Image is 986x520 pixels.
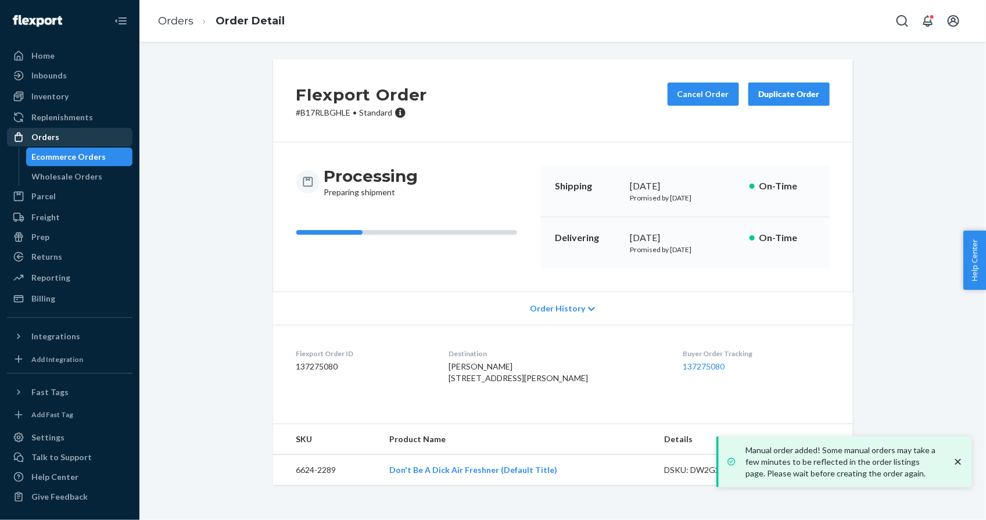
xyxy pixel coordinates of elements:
[31,211,60,223] div: Freight
[296,361,431,372] dd: 137275080
[380,424,655,455] th: Product Name
[530,303,585,314] span: Order History
[31,112,93,123] div: Replenishments
[759,231,816,245] p: On-Time
[389,465,557,475] a: Don't Be A Dick Air Freshner (Default Title)
[555,180,621,193] p: Shipping
[216,15,285,27] a: Order Detail
[7,87,132,106] a: Inventory
[449,361,588,383] span: [PERSON_NAME] [STREET_ADDRESS][PERSON_NAME]
[952,456,964,468] svg: close toast
[7,289,132,308] a: Billing
[31,451,92,463] div: Talk to Support
[109,9,132,33] button: Close Navigation
[296,107,428,119] p: # B17RLBGHLE
[7,268,132,287] a: Reporting
[360,107,393,117] span: Standard
[7,327,132,346] button: Integrations
[296,83,428,107] h2: Flexport Order
[31,50,55,62] div: Home
[32,171,103,182] div: Wholesale Orders
[7,428,132,447] a: Settings
[555,231,621,245] p: Delivering
[683,361,725,371] a: 137275080
[31,191,56,202] div: Parcel
[7,208,132,227] a: Freight
[31,471,78,483] div: Help Center
[7,248,132,266] a: Returns
[26,148,133,166] a: Ecommerce Orders
[353,107,357,117] span: •
[7,228,132,246] a: Prep
[7,350,132,368] a: Add Integration
[630,193,740,203] p: Promised by [DATE]
[449,349,665,358] dt: Destination
[7,448,132,467] a: Talk to Support
[32,151,106,163] div: Ecommerce Orders
[13,15,62,27] img: Flexport logo
[655,424,783,455] th: Details
[7,66,132,85] a: Inbounds
[942,9,965,33] button: Open account menu
[7,187,132,206] a: Parcel
[630,180,740,193] div: [DATE]
[296,349,431,358] dt: Flexport Order ID
[630,231,740,245] div: [DATE]
[273,455,380,486] td: 6624-2289
[7,487,132,506] button: Give Feedback
[31,386,69,398] div: Fast Tags
[630,245,740,254] p: Promised by [DATE]
[324,166,418,187] h3: Processing
[963,231,986,290] button: Help Center
[683,349,830,358] dt: Buyer Order Tracking
[31,331,80,342] div: Integrations
[664,464,773,476] div: DSKU: DW2G2YNWH3M
[783,424,853,455] th: Qty
[31,432,64,443] div: Settings
[31,272,70,284] div: Reporting
[31,91,69,102] div: Inventory
[149,4,294,38] ol: breadcrumbs
[158,15,193,27] a: Orders
[31,491,88,503] div: Give Feedback
[31,293,55,304] div: Billing
[31,70,67,81] div: Inbounds
[7,108,132,127] a: Replenishments
[31,251,62,263] div: Returns
[7,406,132,424] a: Add Fast Tag
[668,83,739,106] button: Cancel Order
[7,128,132,146] a: Orders
[324,166,418,198] div: Preparing shipment
[31,231,49,243] div: Prep
[26,167,133,186] a: Wholesale Orders
[273,424,380,455] th: SKU
[916,9,940,33] button: Open notifications
[758,88,820,100] div: Duplicate Order
[7,468,132,486] a: Help Center
[759,180,816,193] p: On-Time
[31,131,59,143] div: Orders
[31,354,83,364] div: Add Integration
[748,83,830,106] button: Duplicate Order
[7,46,132,65] a: Home
[745,444,941,479] p: Manual order added! Some manual orders may take a few minutes to be reflected in the order listin...
[891,9,914,33] button: Open Search Box
[7,383,132,401] button: Fast Tags
[31,410,73,419] div: Add Fast Tag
